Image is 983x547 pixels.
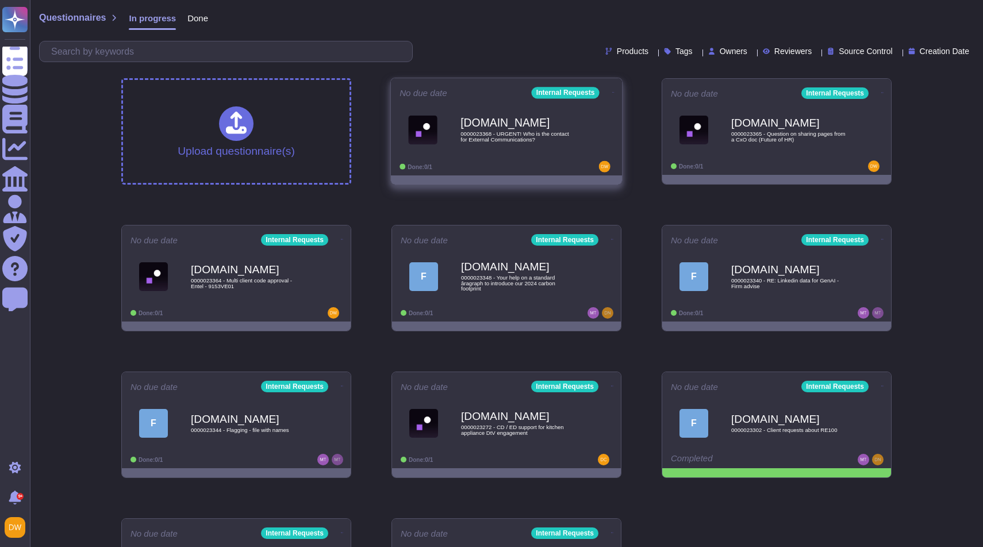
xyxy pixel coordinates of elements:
span: Questionnaires [39,13,106,22]
span: No due date [130,236,178,244]
span: Done: 0/1 [679,163,703,170]
span: Done: 0/1 [139,457,163,463]
img: user [317,454,329,465]
button: user [2,515,33,540]
span: Done: 0/1 [408,163,432,170]
span: Done: 0/1 [679,310,703,316]
span: 0000023365 - Question on sharing pages from a CxO doc (Future of HR) [731,131,846,142]
b: [DOMAIN_NAME] [731,117,846,128]
span: No due date [671,382,718,391]
div: Internal Requests [531,381,598,392]
span: No due date [401,382,448,391]
div: Internal Requests [531,527,598,539]
div: Internal Requests [532,87,600,98]
span: 0000023340 - RE: Linkedin data for GenAI - Firm advise [731,278,846,289]
div: Internal Requests [801,381,869,392]
img: Logo [679,116,708,144]
span: Done: 0/1 [139,310,163,316]
span: In progress [129,14,176,22]
b: [DOMAIN_NAME] [191,414,306,424]
img: Logo [139,262,168,291]
b: [DOMAIN_NAME] [461,411,576,422]
span: 0000023302 - Client requests about RE100 [731,427,846,433]
span: 0000023368 - URGENT! Who is the contact for External Communications? [460,131,577,142]
div: Internal Requests [261,381,328,392]
span: No due date [401,236,448,244]
span: Products [617,47,648,55]
b: [DOMAIN_NAME] [731,264,846,275]
img: Logo [408,115,437,144]
span: Source Control [839,47,892,55]
span: 0000023344 - Flagging - file with names [191,427,306,433]
b: [DOMAIN_NAME] [191,264,306,275]
img: user [872,307,884,319]
b: [DOMAIN_NAME] [460,117,577,128]
input: Search by keywords [45,41,412,62]
div: Internal Requests [261,234,328,246]
img: user [5,517,25,538]
span: No due date [400,89,447,97]
span: Tags [675,47,693,55]
img: user [588,307,599,319]
span: No due date [130,529,178,538]
span: Owners [720,47,747,55]
span: 0000023348 - Your help on a standard âragraph to introduce our 2024 carbon footprint [461,275,576,292]
div: Internal Requests [801,234,869,246]
img: user [328,307,339,319]
span: 0000023364 - Multi client code approval - Entel - 9153VE01 [191,278,306,289]
img: user [872,454,884,465]
img: user [598,454,609,465]
b: [DOMAIN_NAME] [461,261,576,272]
img: user [602,307,613,319]
div: F [679,409,708,438]
span: No due date [671,236,718,244]
span: Reviewers [774,47,812,55]
span: Done: 0/1 [409,310,433,316]
img: user [858,454,869,465]
span: Done [187,14,208,22]
div: Internal Requests [801,87,869,99]
div: Internal Requests [261,527,328,539]
span: No due date [130,382,178,391]
span: No due date [671,89,718,98]
div: F [409,262,438,291]
img: user [599,161,610,173]
div: Upload questionnaire(s) [178,106,295,156]
div: Completed [671,454,812,465]
div: Internal Requests [531,234,598,246]
img: user [332,454,343,465]
div: 9+ [17,493,24,500]
img: user [858,307,869,319]
span: No due date [401,529,448,538]
span: 0000023272 - CD / ED support for kitchen appliance DtV engagement [461,424,576,435]
span: Done: 0/1 [409,457,433,463]
div: F [679,262,708,291]
img: user [868,160,880,172]
span: Creation Date [920,47,969,55]
b: [DOMAIN_NAME] [731,414,846,424]
img: Logo [409,409,438,438]
div: F [139,409,168,438]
